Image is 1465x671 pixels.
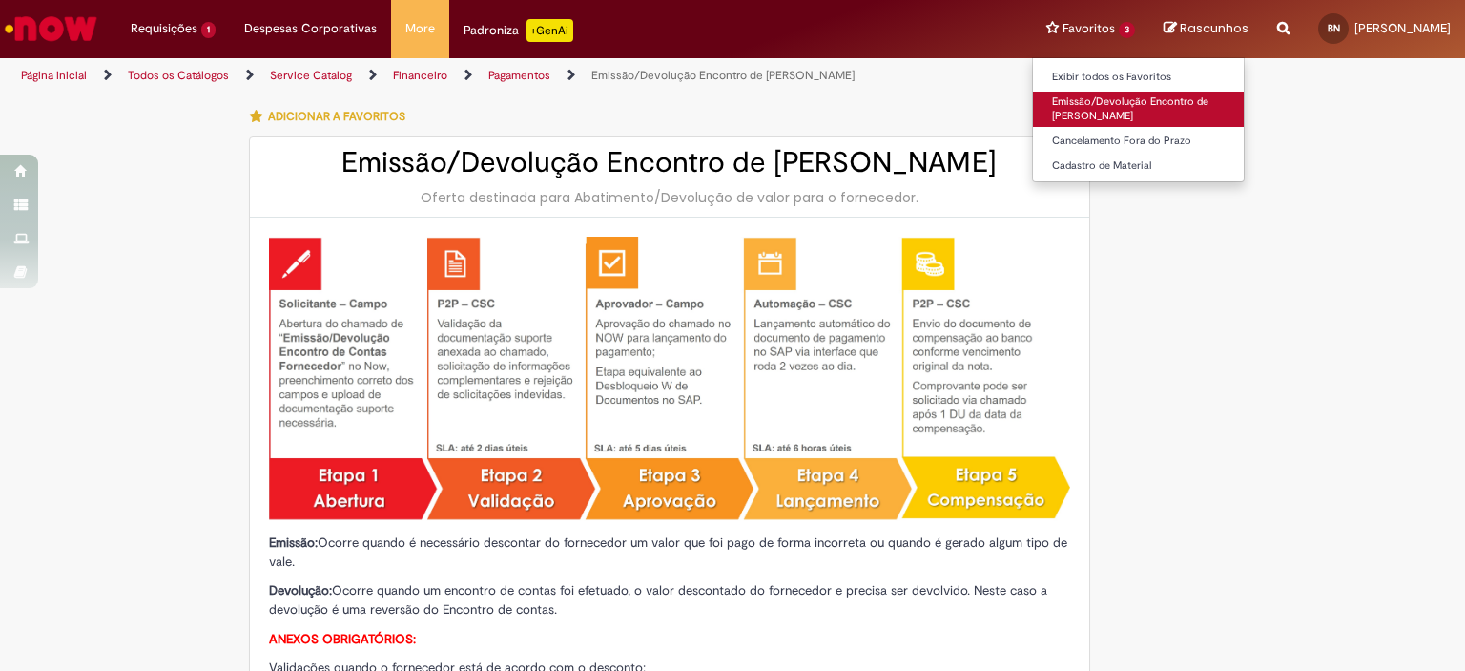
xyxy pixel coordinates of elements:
[1164,20,1248,38] a: Rascunhos
[1119,22,1135,38] span: 3
[1180,19,1248,37] span: Rascunhos
[269,582,332,598] strong: Devolução:
[526,19,573,42] p: +GenAi
[1354,20,1451,36] span: [PERSON_NAME]
[1032,57,1245,182] ul: Favoritos
[269,535,318,551] strong: Emissão:
[405,19,435,38] span: More
[591,68,855,83] a: Emissão/Devolução Encontro de [PERSON_NAME]
[1328,22,1340,34] span: BN
[464,19,573,42] div: Padroniza
[269,147,1070,178] h2: Emissão/Devolução Encontro de [PERSON_NAME]
[488,68,550,83] a: Pagamentos
[128,68,229,83] a: Todos os Catálogos
[269,582,1047,618] span: Ocorre quando um encontro de contas foi efetuado, o valor descontado do fornecedor e precisa ser ...
[14,58,962,94] ul: Trilhas de página
[2,10,100,48] img: ServiceNow
[268,109,405,124] span: Adicionar a Favoritos
[269,188,1070,207] div: Oferta destinada para Abatimento/Devolução de valor para o fornecedor.
[1033,92,1244,127] a: Emissão/Devolução Encontro de [PERSON_NAME]
[1063,19,1115,38] span: Favoritos
[270,68,352,83] a: Service Catalog
[269,631,416,647] strong: ANEXOS OBRIGATÓRIOS:
[1033,156,1244,177] a: Cadastro de Material
[1033,67,1244,88] a: Exibir todos os Favoritos
[249,96,416,136] button: Adicionar a Favoritos
[131,19,197,38] span: Requisições
[201,22,216,38] span: 1
[269,535,1067,570] span: Ocorre quando é necessário descontar do fornecedor um valor que foi pago de forma incorreta ou qu...
[244,19,377,38] span: Despesas Corporativas
[393,68,447,83] a: Financeiro
[1033,131,1244,152] a: Cancelamento Fora do Prazo
[21,68,87,83] a: Página inicial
